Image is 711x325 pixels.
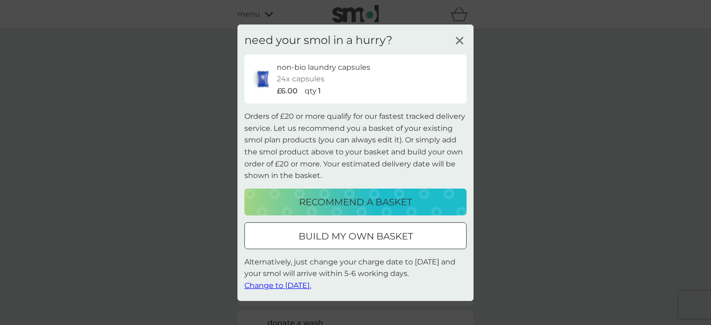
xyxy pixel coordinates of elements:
p: 24x capsules [277,73,324,85]
p: Orders of £20 or more qualify for our fastest tracked delivery service. Let us recommend you a ba... [244,110,467,182]
p: recommend a basket [299,195,412,209]
button: recommend a basket [244,189,467,215]
h3: need your smol in a hurry? [244,33,393,47]
p: £6.00 [277,85,298,97]
p: qty [305,85,317,97]
p: non-bio laundry capsules [277,61,370,73]
span: Change to [DATE]. [244,281,311,290]
button: build my own basket [244,222,467,249]
p: build my own basket [299,229,413,244]
button: Change to [DATE]. [244,280,311,292]
p: Alternatively, just change your charge date to [DATE] and your smol will arrive within 5-6 workin... [244,256,467,292]
p: 1 [318,85,321,97]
